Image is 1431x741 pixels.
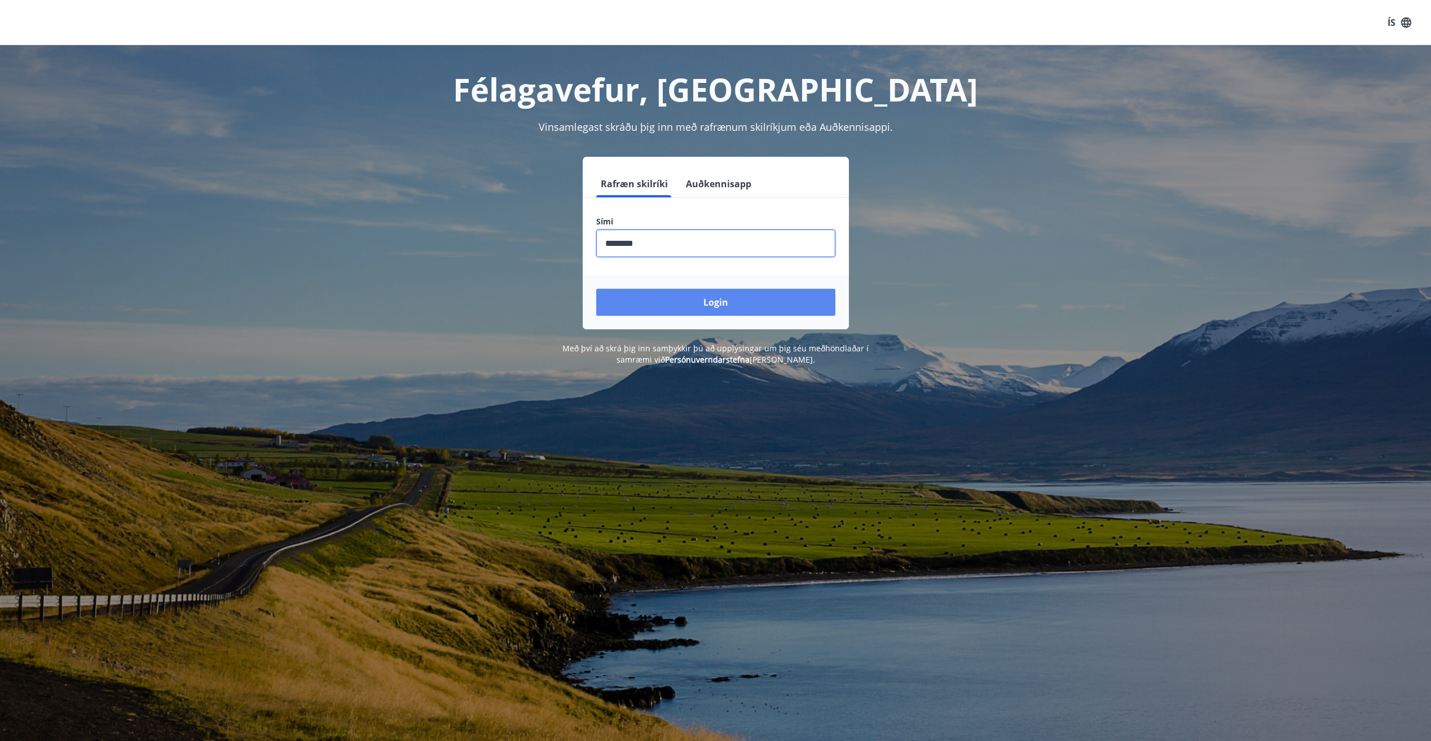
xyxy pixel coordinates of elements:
button: Auðkennisapp [681,170,756,197]
a: Persónuverndarstefna [665,354,750,365]
button: ÍS [1381,12,1417,33]
h1: Félagavefur, [GEOGRAPHIC_DATA] [323,68,1108,111]
span: Með því að skrá þig inn samþykkir þú að upplýsingar um þig séu meðhöndlaðar í samræmi við [PERSON... [562,343,869,365]
label: Sími [596,216,835,227]
button: Login [596,289,835,316]
button: Rafræn skilríki [596,170,672,197]
span: Vinsamlegast skráðu þig inn með rafrænum skilríkjum eða Auðkennisappi. [539,120,893,134]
